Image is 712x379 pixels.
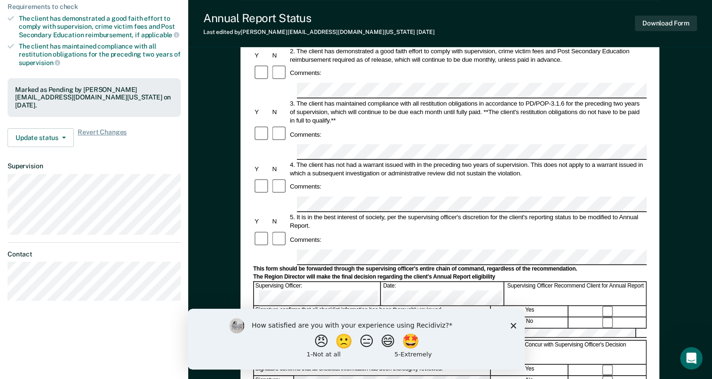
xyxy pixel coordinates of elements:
[288,182,323,191] div: Comments:
[288,160,647,177] div: 4. The client has not had a warrant issued with in the preceding two years of supervision. This d...
[253,165,271,173] div: Y
[253,107,271,116] div: Y
[253,265,647,273] div: This form should be forwarded through the supervising officer's entire chain of command, regardle...
[8,128,74,147] button: Update status
[382,282,504,305] div: Date:
[491,306,568,317] div: Yes
[188,309,525,370] iframe: Survey by Kim from Recidiviz
[288,99,647,124] div: 3. The client has maintained compliance with all restitution obligations in accordance to PD/POP-...
[491,317,568,328] div: No
[288,47,647,64] div: 2. The client has demonstrated a good faith effort to comply with supervision, crime victim fees ...
[505,282,647,305] div: Supervising Officer Recommend Client for Annual Report
[19,59,60,66] span: supervision
[288,69,323,77] div: Comments:
[141,31,179,39] span: applicable
[15,86,173,109] div: Marked as Pending by [PERSON_NAME][EMAIL_ADDRESS][DOMAIN_NAME][US_STATE] on [DATE].
[288,213,647,230] div: 5. It is in the best interest of society, per the supervising officer's discretion for the client...
[254,306,491,317] div: Signature confirms that all checklist information has been thoroughly reviewed.
[491,365,568,375] div: Yes
[19,42,181,66] div: The client has maintained compliance with all restitution obligations for the preceding two years of
[78,128,127,147] span: Revert Changes
[8,162,181,170] dt: Supervision
[416,29,434,35] span: [DATE]
[288,130,323,139] div: Comments:
[253,273,647,281] div: The Region Director will make the final decision regarding the client's Annual Report eligibility
[254,365,491,375] div: Signature confirms that all checklist information has been thoroughly reviewed.
[271,217,288,226] div: N
[288,235,323,244] div: Comments:
[253,217,271,226] div: Y
[8,250,181,258] dt: Contact
[271,165,288,173] div: N
[505,341,647,364] div: Concur with Supervising Officer's Decision
[680,347,703,370] iframe: Intercom live chat
[203,11,434,25] div: Annual Report Status
[271,107,288,116] div: N
[254,282,381,305] div: Supervising Officer:
[253,51,271,59] div: Y
[271,51,288,59] div: N
[19,15,181,39] div: The client has demonstrated a good faith effort to comply with supervision, crime victim fees and...
[203,29,434,35] div: Last edited by [PERSON_NAME][EMAIL_ADDRESS][DOMAIN_NAME][US_STATE]
[8,3,181,11] div: Requirements to check
[635,16,697,31] button: Download Form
